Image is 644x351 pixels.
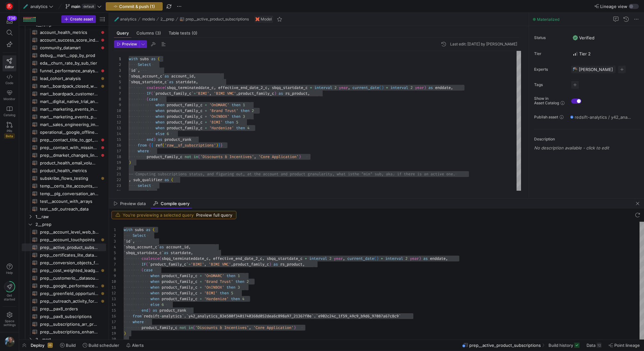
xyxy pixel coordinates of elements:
[261,17,272,21] span: Model
[40,275,99,282] span: prep__customerio__datasource​​​​​​​​​​
[35,221,105,228] span: 2__prep
[3,71,16,87] a: Code
[573,51,591,56] span: Tier 2
[147,85,165,90] span: coalesce
[66,343,76,348] span: Build
[40,113,99,121] span: mart__marketing_events_performance_analysis​​​​​​​​​​
[205,102,207,108] span: =
[40,121,99,128] span: mart__sales_engineering_impact​​​​​​​​​​
[22,75,106,82] div: Press SPACE to select this row.
[156,114,165,119] span: when
[159,15,176,23] button: 2__prep
[22,228,106,236] a: prep__account_level_web_browsing​​​​​​​​​​
[70,17,93,21] span: Create asset
[140,56,149,61] span: subs
[3,335,16,348] button: https://storage.googleapis.com/y42-prod-data-exchange/images/6IdsliWYEjCj6ExZYNtk9pMT8U8l8YHLguyz...
[22,282,106,290] a: prep__google_performance_analysis​​​​​​​​​​
[22,105,106,113] div: Press SPACE to select this row.
[64,2,103,11] button: maindefault
[3,55,16,71] a: Editor
[142,17,155,21] span: models
[40,305,99,313] span: prep__pax8_orders​​​​​​​​​​
[205,120,207,125] span: =
[40,251,99,259] span: prep__certificates_lite_data_with_account_info​​​​​​​​​​
[114,17,119,21] span: 🧪
[451,85,453,90] span: ,
[169,31,197,35] span: Table tests
[22,67,106,75] a: funnel_performance_analysis__monthly​​​​​​​​​​
[114,102,121,108] div: 9
[22,52,106,59] div: Press SPACE to select this row.
[135,68,138,73] span: `
[40,328,99,336] span: prep__subscriptions_enhanced​​​​​​​​​​
[149,97,158,102] span: case
[114,62,121,68] div: 2
[40,282,99,290] span: prep__google_performance_analysis​​​​​​​​​​
[136,31,161,35] span: Columns
[151,143,153,148] span: {
[225,120,234,125] span: then
[158,137,162,142] span: as
[534,115,558,119] span: Publish asset
[40,298,99,305] span: prep__outreach_activity_for_sdrs​​​​​​​​​​
[209,125,234,131] span: 'Hardenize'
[82,4,96,9] span: default
[114,73,121,79] div: 4
[575,115,631,120] span: redsift-analytics / y42_analytics_main / prep__active_product_subscriptions
[114,91,121,96] div: 7
[236,91,238,96] span: ,
[165,85,167,90] span: (
[22,2,55,11] button: 🧪analytics
[119,4,155,9] span: Commit & push (1)
[534,83,566,87] span: Tags
[573,51,578,56] img: Tier 2 - Important
[450,42,517,46] div: Last edit: [DATE] by [PERSON_NAME]
[4,133,15,139] span: Beta
[22,182,106,190] a: temp__certs_lite_accounts_for_sdrs​​​​​​​​​​
[178,15,250,23] button: prep__active_product_subscriptions
[162,74,165,79] span: `
[390,85,408,90] span: interval
[22,59,106,67] a: eda__churn_rate_by_sub_tier​​​​​​​​​​
[22,197,106,205] a: test__account_with_arrays​​​​​​​​​​
[147,91,151,96] span: IF
[5,81,13,85] span: Code
[40,129,99,136] span: operational__google_offline_click_conversions_process​​​​​​​​​​
[40,313,99,320] span: prep__pax8_subscriptions​​​​​​​​​​
[597,343,602,348] div: 12
[113,15,138,23] button: 🧪analytics
[236,120,238,125] span: 5
[88,343,119,348] span: Build scheduler
[167,125,203,131] span: product_family_c
[40,52,99,59] span: debug__mart__opp_by_prod​​​​​​​​​​
[379,85,381,90] span: (
[22,75,106,82] a: lead_cohort_analysis​​​​​​​​​​
[114,131,121,137] div: 14
[23,4,28,9] span: 🧪
[537,17,559,22] span: Materialized
[194,74,196,79] span: ,
[165,137,191,142] span: product_rank
[40,60,99,67] span: eda__churn_rate_by_sub_tier​​​​​​​​​​
[40,244,99,251] span: prep__active_product_subscriptions​​​​​​​​​​
[129,56,138,61] span: with
[252,108,254,113] span: 2
[600,4,627,9] span: Lineage view
[165,74,169,79] span: as
[534,67,566,72] span: Experts
[129,68,131,73] span: `
[348,85,350,90] span: ,
[4,319,16,327] span: Space settings
[22,151,106,159] a: prep__dmarket_changes_linked_to_product_instances​​​​​​​​​​
[40,267,99,274] span: prep__cost_weighted_leadgen_performance​​​​​​​​​​
[114,68,121,73] div: 3
[22,98,106,105] div: Press SPACE to select this row.
[40,36,99,44] span: account_success_score_indicators​​​​​​​​​​
[5,271,13,275] span: Help
[57,340,79,351] button: Build
[22,82,106,90] div: Press SPACE to select this row.
[4,293,15,301] span: Get started
[156,108,165,113] span: when
[243,114,245,119] span: 3
[114,56,121,62] div: 1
